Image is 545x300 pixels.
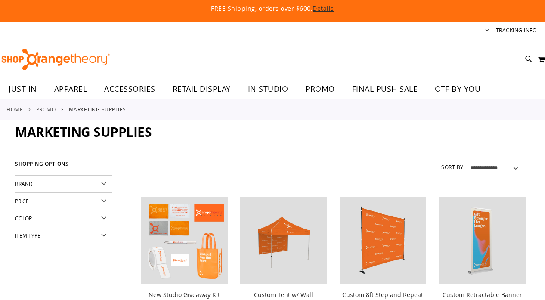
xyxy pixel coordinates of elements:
a: Custom 8ft Step and Repeat [342,291,423,299]
strong: Marketing Supplies [69,105,126,113]
img: New Studio Giveaway Kit [141,197,228,284]
a: PROMO [36,105,56,113]
a: Home [6,105,23,113]
a: FINAL PUSH SALE [344,79,427,99]
span: FINAL PUSH SALE [352,79,418,99]
a: Custom Tent w/ Wall [254,291,313,299]
span: Brand [15,180,33,187]
label: Sort By [441,164,464,171]
a: New Studio Giveaway Kit [141,197,228,285]
span: Color [15,215,32,222]
span: JUST IN [9,79,37,99]
a: OTF Custom Retractable Banner Orange [439,197,526,285]
div: Item Type [15,227,112,244]
a: OTF 8ft Step and Repeat [340,197,427,285]
a: RETAIL DISPLAY [164,79,239,99]
a: APPAREL [46,79,96,99]
img: OTF Custom Retractable Banner Orange [439,197,526,284]
a: PROMO [297,79,344,99]
img: OTF Custom Tent w/single sided wall Orange [240,197,327,284]
button: Account menu [485,27,489,35]
span: Price [15,198,29,204]
span: Marketing Supplies [15,123,152,141]
span: PROMO [305,79,335,99]
a: Custom Retractable Banner [443,291,522,299]
a: Details [313,4,334,12]
span: OTF BY YOU [435,79,480,99]
div: Price [15,193,112,210]
div: Color [15,210,112,227]
img: OTF 8ft Step and Repeat [340,197,427,284]
span: ACCESSORIES [104,79,155,99]
div: Brand [15,176,112,193]
a: IN STUDIO [239,79,297,99]
span: Item Type [15,232,40,239]
a: OTF Custom Tent w/single sided wall Orange [240,197,327,285]
a: New Studio Giveaway Kit [149,291,220,299]
a: Tracking Info [496,27,537,34]
span: APPAREL [54,79,87,99]
a: ACCESSORIES [96,79,164,99]
span: IN STUDIO [248,79,288,99]
p: FREE Shipping, orders over $600. [31,4,514,13]
strong: Shopping Options [15,157,112,176]
a: OTF BY YOU [426,79,489,99]
span: RETAIL DISPLAY [173,79,231,99]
